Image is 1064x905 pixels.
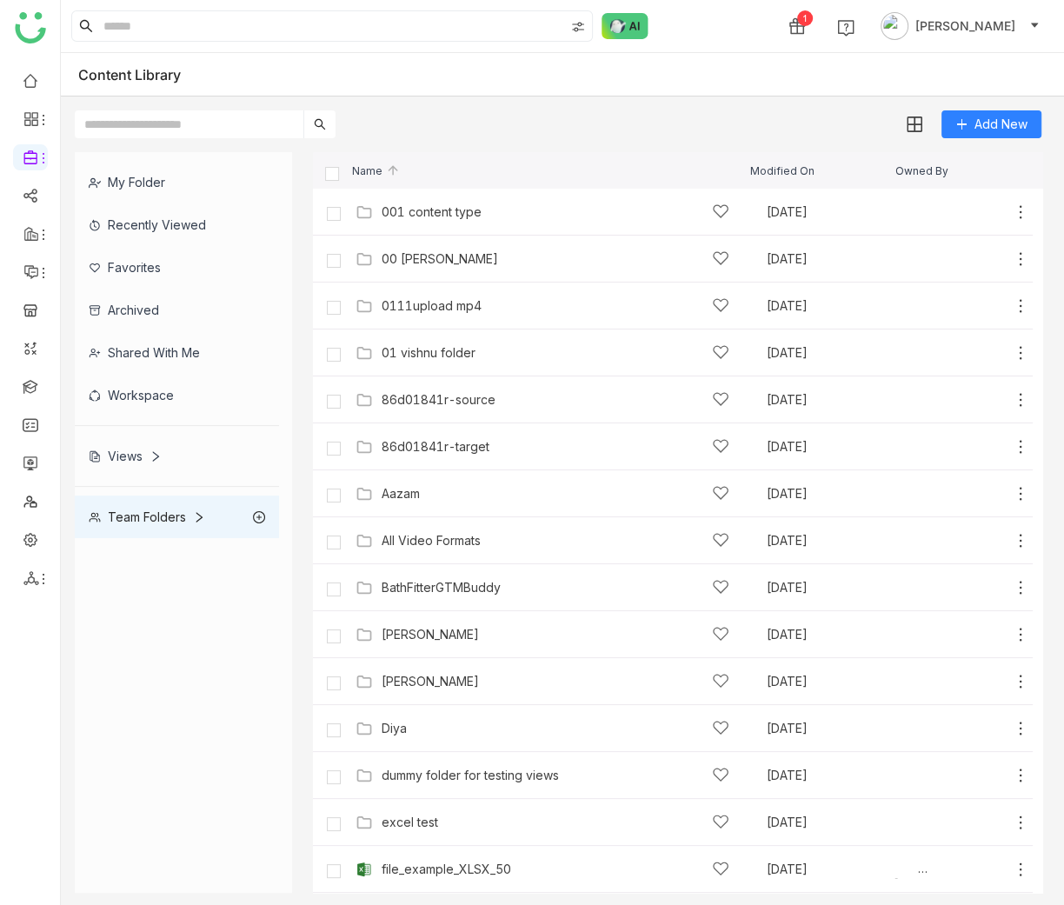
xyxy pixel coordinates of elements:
img: grid.svg [907,116,922,132]
img: search-type.svg [571,20,585,34]
a: file_example_XLSX_50 [382,862,511,876]
div: [DATE] [767,206,894,218]
a: [PERSON_NAME] [382,628,479,642]
div: [DATE] [767,769,894,782]
div: [DATE] [767,629,894,641]
img: Folder [356,814,373,831]
span: Owned By [895,165,948,176]
a: dummy folder for testing views [382,769,559,782]
a: 001 content type [382,205,482,219]
a: 86d01841r-source [382,393,495,407]
div: 1 [797,10,813,26]
img: Folder [356,438,373,456]
img: logo [15,12,46,43]
a: 0111upload mp4 [382,299,482,313]
div: [DEMOGRAPHIC_DATA][PERSON_NAME] [894,861,1003,878]
a: 00 [PERSON_NAME] [382,252,498,266]
img: ask-buddy-normal.svg [602,13,648,39]
div: Views [89,449,162,463]
a: All Video Formats [382,534,481,548]
div: Recently Viewed [75,203,279,246]
div: [DATE] [767,441,894,453]
div: [DATE] [767,722,894,735]
img: 684a9b06de261c4b36a3cf65 [894,861,911,878]
img: arrow-up.svg [386,163,400,177]
img: Folder [356,391,373,409]
div: [DATE] [767,582,894,594]
img: Folder [356,626,373,643]
div: [DATE] [767,394,894,406]
a: Diya [382,722,407,735]
img: Folder [356,297,373,315]
img: Folder [356,485,373,502]
div: [DATE] [767,675,894,688]
div: Favorites [75,246,279,289]
div: Shared with me [75,331,279,374]
img: xlsx.svg [356,861,373,878]
img: Folder [356,673,373,690]
img: Folder [356,579,373,596]
div: Team Folders [89,509,205,524]
span: Add New [974,115,1027,134]
button: [PERSON_NAME] [877,12,1043,40]
div: [DATE] [767,488,894,500]
div: [DATE] [767,863,894,875]
div: [DATE] [767,347,894,359]
a: [PERSON_NAME] [382,675,479,689]
img: Folder [356,203,373,221]
span: Name [352,165,400,176]
div: [DATE] [767,816,894,828]
img: Folder [356,532,373,549]
span: [PERSON_NAME] [915,17,1015,36]
img: Folder [356,344,373,362]
a: 86d01841r-target [382,440,489,454]
div: My Folder [75,161,279,203]
div: Content Library [78,66,207,83]
a: BathFitterGTMBuddy [382,581,501,595]
button: Add New [941,110,1041,138]
img: Folder [356,720,373,737]
img: Folder [356,767,373,784]
div: [DATE] [767,535,894,547]
div: [DATE] [767,253,894,265]
div: Workspace [75,374,279,416]
img: avatar [881,12,908,40]
div: Archived [75,289,279,331]
img: Folder [356,250,373,268]
span: Modified On [750,165,815,176]
img: help.svg [837,19,855,37]
a: 01 vishnu folder [382,346,475,360]
a: Aazam [382,487,420,501]
a: excel test [382,815,438,829]
div: [DATE] [767,300,894,312]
